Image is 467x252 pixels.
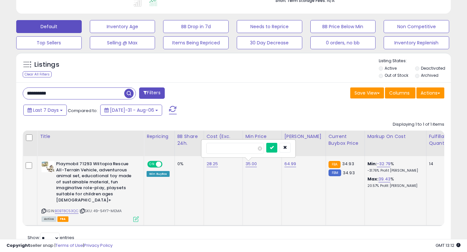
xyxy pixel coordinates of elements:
span: Last 7 Days [33,107,59,113]
button: BB Price Below Min [310,20,376,33]
button: Columns [385,87,415,98]
div: Min Price [245,133,279,140]
a: B0BT8C53QC [55,208,78,214]
button: Non Competitive [384,20,449,33]
div: BB Share 24h. [177,133,201,147]
small: FBA [329,161,341,168]
strong: Copyright [6,242,30,248]
p: -31.76% Profit [PERSON_NAME] [367,168,421,173]
div: % [367,161,421,173]
span: ON [148,162,156,167]
label: Out of Stock [385,73,408,78]
div: Current Buybox Price [329,133,362,147]
div: seller snap | | [6,243,113,249]
label: Deactivated [421,65,445,71]
button: Last 7 Days [23,105,67,116]
b: Max: [367,176,379,182]
button: Inventory Age [90,20,155,33]
div: Win BuyBox [147,171,170,177]
div: 14 [429,161,449,167]
button: Selling @ Max [90,36,155,49]
button: 30 Day Decrease [237,36,302,49]
a: 35.00 [245,161,257,167]
div: Title [40,133,141,140]
a: 28.25 [207,161,218,167]
span: 34.93 [343,170,355,176]
button: Default [16,20,82,33]
div: 0% [177,161,199,167]
span: Show: entries [28,235,74,241]
div: Displaying 1 to 1 of 1 items [393,121,444,128]
button: [DATE]-31 - Aug-06 [100,105,162,116]
b: Min: [367,161,377,167]
small: FBM [329,169,341,176]
button: Inventory Replenish [384,36,449,49]
div: Repricing [147,133,172,140]
button: 0 orders, no bb [310,36,376,49]
a: 39.43 [378,176,390,182]
a: Terms of Use [55,242,83,248]
h5: Listings [34,60,59,69]
a: Privacy Policy [84,242,113,248]
button: Items Being Repriced [163,36,229,49]
div: Markup on Cost [367,133,424,140]
span: [DATE]-31 - Aug-06 [110,107,154,113]
span: 2025-08-17 13:12 GMT [436,242,461,248]
span: Compared to: [68,108,98,114]
span: Columns [389,90,410,96]
button: BB Drop in 7d [163,20,229,33]
button: Needs to Reprice [237,20,302,33]
span: OFF [162,162,172,167]
span: 34.93 [342,161,354,167]
span: All listings currently available for purchase on Amazon [42,216,56,222]
button: Save View [350,87,384,98]
p: 20.57% Profit [PERSON_NAME] [367,184,421,188]
img: 419y7FeGTYL._SL40_.jpg [42,161,54,172]
div: [PERSON_NAME] [284,133,323,140]
button: Actions [416,87,444,98]
button: Top Sellers [16,36,82,49]
b: Playmobil 71293 Wiltopia Rescue All-Terrain Vehicle, adventurous animal set, educational toy made... [56,161,135,205]
a: 64.99 [284,161,296,167]
a: -32.79 [377,161,390,167]
div: ASIN: [42,161,139,221]
div: Fulfillable Quantity [429,133,451,147]
span: | SKU: 49-54Y7-MEMA [79,208,122,213]
label: Archived [421,73,438,78]
label: Active [385,65,397,71]
th: The percentage added to the cost of goods (COGS) that forms the calculator for Min & Max prices. [365,131,426,156]
div: Cost (Exc. VAT) [207,133,240,147]
div: Clear All Filters [23,71,52,77]
span: FBA [57,216,68,222]
div: % [367,176,421,188]
p: Listing States: [379,58,451,64]
button: Filters [139,87,164,99]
